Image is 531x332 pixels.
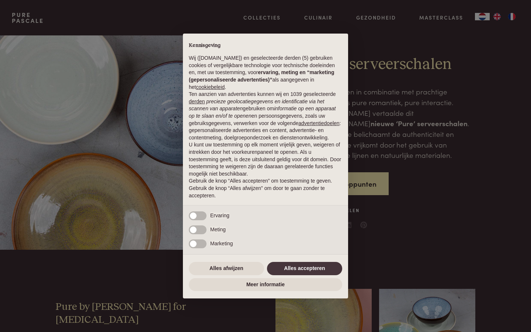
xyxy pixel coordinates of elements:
em: informatie op een apparaat op te slaan en/of te openen [189,106,336,119]
a: cookiebeleid [196,84,225,90]
p: U kunt uw toestemming op elk moment vrijelijk geven, weigeren of intrekken door het voorkeurenpan... [189,141,342,177]
p: Ten aanzien van advertenties kunnen wij en 1039 geselecteerde gebruiken om en persoonsgegevens, z... [189,91,342,141]
span: Marketing [210,241,233,246]
button: Alles accepteren [267,262,342,275]
h2: Kennisgeving [189,42,342,49]
strong: ervaring, meting en “marketing (gepersonaliseerde advertenties)” [189,69,334,83]
button: Alles afwijzen [189,262,264,275]
span: Meting [210,226,226,232]
span: Ervaring [210,212,229,218]
p: Gebruik de knop “Alles accepteren” om toestemming te geven. Gebruik de knop “Alles afwijzen” om d... [189,177,342,199]
em: precieze geolocatiegegevens en identificatie via het scannen van apparaten [189,98,324,112]
button: Meer informatie [189,278,342,291]
button: advertentiedoelen [298,120,339,127]
p: Wij ([DOMAIN_NAME]) en geselecteerde derden (5) gebruiken cookies of vergelijkbare technologie vo... [189,55,342,91]
button: derden [189,98,205,106]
